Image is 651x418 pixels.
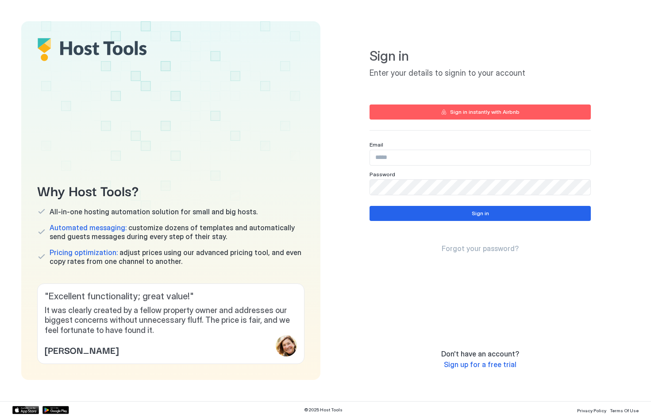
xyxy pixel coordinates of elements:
span: Terms Of Use [610,408,639,413]
div: Sign in [472,209,489,217]
span: Why Host Tools? [37,180,304,200]
input: Input Field [370,150,590,165]
a: Forgot your password? [442,244,519,253]
div: Sign in instantly with Airbnb [450,108,520,116]
input: Input Field [370,180,590,195]
a: Sign up for a free trial [444,360,516,369]
span: Sign up for a free trial [444,360,516,369]
span: customize dozens of templates and automatically send guests messages during every step of their s... [50,223,304,241]
span: Privacy Policy [577,408,606,413]
a: Terms Of Use [610,405,639,414]
span: [PERSON_NAME] [45,343,119,356]
span: All-in-one hosting automation solution for small and big hosts. [50,207,258,216]
button: Sign in instantly with Airbnb [370,104,591,120]
span: " Excellent functionality; great value! " [45,291,297,302]
span: Automated messaging: [50,223,127,232]
span: It was clearly created by a fellow property owner and addresses our biggest concerns without unne... [45,306,297,336]
span: Password [370,171,395,178]
span: Email [370,141,383,148]
span: Sign in [370,48,591,65]
span: Don't have an account? [441,349,519,358]
a: Privacy Policy [577,405,606,414]
span: © 2025 Host Tools [304,407,343,413]
span: Pricing optimization: [50,248,118,257]
button: Sign in [370,206,591,221]
a: App Store [12,406,39,414]
a: Google Play Store [42,406,69,414]
div: profile [276,335,297,356]
span: adjust prices using our advanced pricing tool, and even copy rates from one channel to another. [50,248,304,266]
span: Enter your details to signin to your account [370,68,591,78]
